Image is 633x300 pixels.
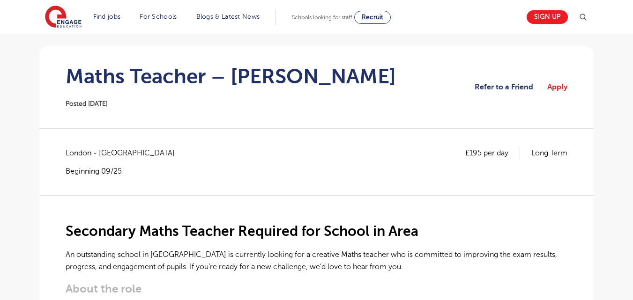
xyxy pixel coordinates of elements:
a: For Schools [140,13,177,20]
h1: Maths Teacher – [PERSON_NAME] [66,65,396,88]
a: Apply [547,81,567,93]
p: Long Term [531,147,567,159]
a: Refer to a Friend [475,81,541,93]
a: Recruit [354,11,391,24]
h2: Secondary Maths Teacher Required for School in Area [66,223,567,239]
a: Sign up [527,10,568,24]
img: Engage Education [45,6,82,29]
p: An outstanding school in [GEOGRAPHIC_DATA] is currently looking for a creative Maths teacher who ... [66,249,567,273]
span: Schools looking for staff [292,14,352,21]
a: Blogs & Latest News [196,13,260,20]
span: Posted [DATE] [66,100,108,107]
p: Beginning 09/25 [66,166,184,176]
span: London - [GEOGRAPHIC_DATA] [66,147,184,159]
a: Find jobs [93,13,121,20]
p: £195 per day [465,147,520,159]
h3: About the role [66,282,567,295]
span: Recruit [362,14,383,21]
